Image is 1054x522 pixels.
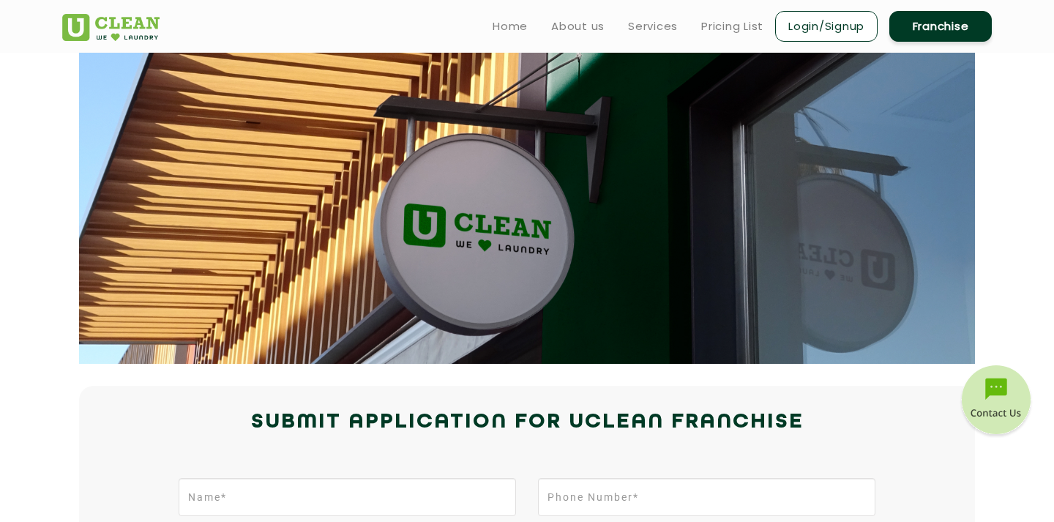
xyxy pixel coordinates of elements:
a: Services [628,18,678,35]
a: Home [493,18,528,35]
a: Pricing List [701,18,763,35]
a: Login/Signup [775,11,878,42]
input: Name* [179,478,516,516]
a: Franchise [889,11,992,42]
input: Phone Number* [538,478,875,516]
img: UClean Laundry and Dry Cleaning [62,14,160,41]
h2: Submit Application for UCLEAN FRANCHISE [62,405,992,440]
a: About us [551,18,605,35]
img: contact-btn [960,365,1033,439]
